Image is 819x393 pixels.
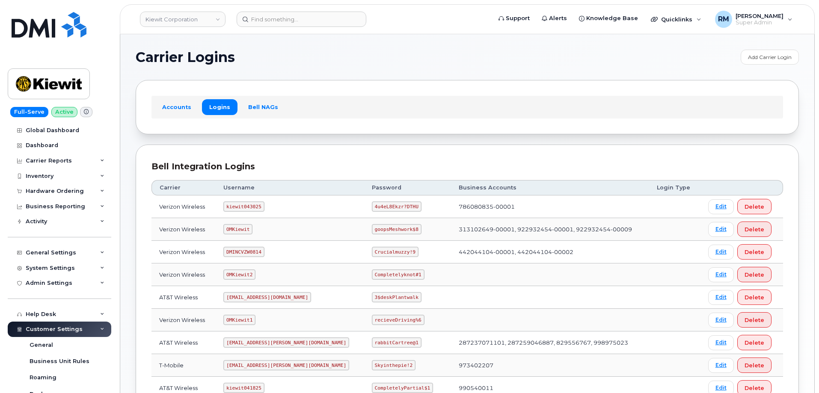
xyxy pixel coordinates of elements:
[223,269,255,280] code: OMKiewit2
[451,218,649,241] td: 313102649-00001, 922932454-00001, 922932454-00009
[451,331,649,354] td: 287237071101, 287259046887, 829556767, 998975023
[737,335,772,350] button: Delete
[451,195,649,218] td: 786080835-00001
[708,335,734,350] a: Edit
[151,218,216,241] td: Verizon Wireless
[151,263,216,286] td: Verizon Wireless
[745,316,764,324] span: Delete
[708,245,734,260] a: Edit
[708,313,734,328] a: Edit
[151,331,216,354] td: AT&T Wireless
[223,224,252,234] code: OMKiewit
[151,195,216,218] td: Verizon Wireless
[737,244,772,260] button: Delete
[708,290,734,305] a: Edit
[737,290,772,305] button: Delete
[372,315,424,325] code: recieveDriving%6
[745,339,764,347] span: Delete
[745,271,764,279] span: Delete
[649,180,700,195] th: Login Type
[372,292,421,302] code: 3$deskPlantwalk
[737,199,772,214] button: Delete
[451,180,649,195] th: Business Accounts
[136,51,235,64] span: Carrier Logins
[451,354,649,377] td: 973402207
[741,50,799,65] a: Add Carrier Login
[223,383,264,393] code: kiewit041825
[372,247,418,257] code: Crucialmuzzy!9
[151,309,216,331] td: Verizon Wireless
[151,241,216,263] td: Verizon Wireless
[151,160,783,173] div: Bell Integration Logins
[782,356,813,387] iframe: Messenger Launcher
[737,358,772,373] button: Delete
[223,360,349,370] code: [EMAIL_ADDRESS][PERSON_NAME][DOMAIN_NAME]
[745,225,764,233] span: Delete
[151,354,216,377] td: T-Mobile
[372,201,421,212] code: 4u4eL8Ekzr?DTHU
[745,203,764,211] span: Delete
[372,224,421,234] code: goopsMeshwork$8
[155,99,199,115] a: Accounts
[737,267,772,282] button: Delete
[708,222,734,237] a: Edit
[223,315,255,325] code: OMKiewit1
[372,337,421,348] code: rabbitCartree@1
[737,222,772,237] button: Delete
[223,201,264,212] code: kiewit043025
[223,247,264,257] code: DMINCVZW0814
[151,180,216,195] th: Carrier
[745,361,764,369] span: Delete
[737,312,772,328] button: Delete
[223,292,311,302] code: [EMAIL_ADDRESS][DOMAIN_NAME]
[372,383,433,393] code: CompletelyPartial$1
[745,293,764,301] span: Delete
[451,241,649,263] td: 442044104-00001, 442044104-00002
[364,180,451,195] th: Password
[745,248,764,256] span: Delete
[151,286,216,309] td: AT&T Wireless
[708,199,734,214] a: Edit
[223,337,349,348] code: [EMAIL_ADDRESS][PERSON_NAME][DOMAIN_NAME]
[708,267,734,282] a: Edit
[372,360,415,370] code: Skyinthepie!2
[708,358,734,373] a: Edit
[216,180,364,195] th: Username
[745,384,764,392] span: Delete
[372,269,424,280] code: Completelyknot#1
[241,99,285,115] a: Bell NAGs
[202,99,237,115] a: Logins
